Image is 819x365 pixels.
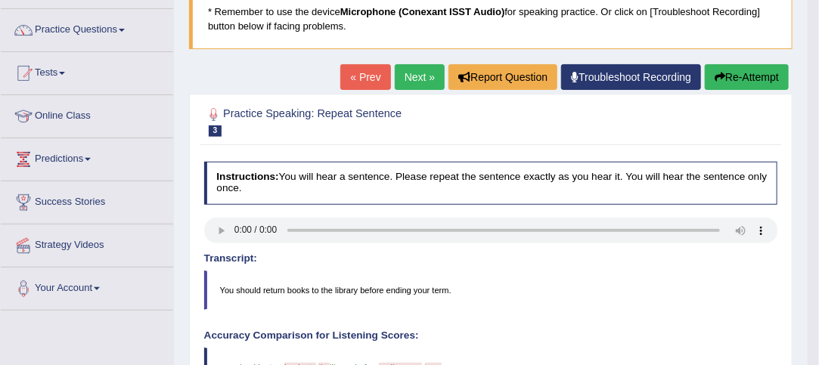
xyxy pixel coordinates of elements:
button: Report Question [448,64,557,90]
a: Tests [1,52,173,90]
h4: Accuracy Comparison for Listening Scores: [204,330,778,342]
h4: Transcript: [204,253,778,264]
b: Instructions: [216,171,278,182]
a: Your Account [1,268,173,305]
button: Re-Attempt [705,64,789,90]
span: 3 [209,125,222,137]
a: Success Stories [1,181,173,219]
blockquote: You should return books to the library before ending your term. [204,271,778,310]
a: « Prev [340,64,390,90]
a: Troubleshoot Recording [561,64,701,90]
b: Microphone (Conexant ISST Audio) [340,6,505,17]
h4: You will hear a sentence. Please repeat the sentence exactly as you hear it. You will hear the se... [204,162,778,205]
a: Next » [395,64,445,90]
h2: Practice Speaking: Repeat Sentence [204,105,560,137]
a: Practice Questions [1,9,173,47]
a: Online Class [1,95,173,133]
a: Strategy Videos [1,224,173,262]
a: Predictions [1,138,173,176]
